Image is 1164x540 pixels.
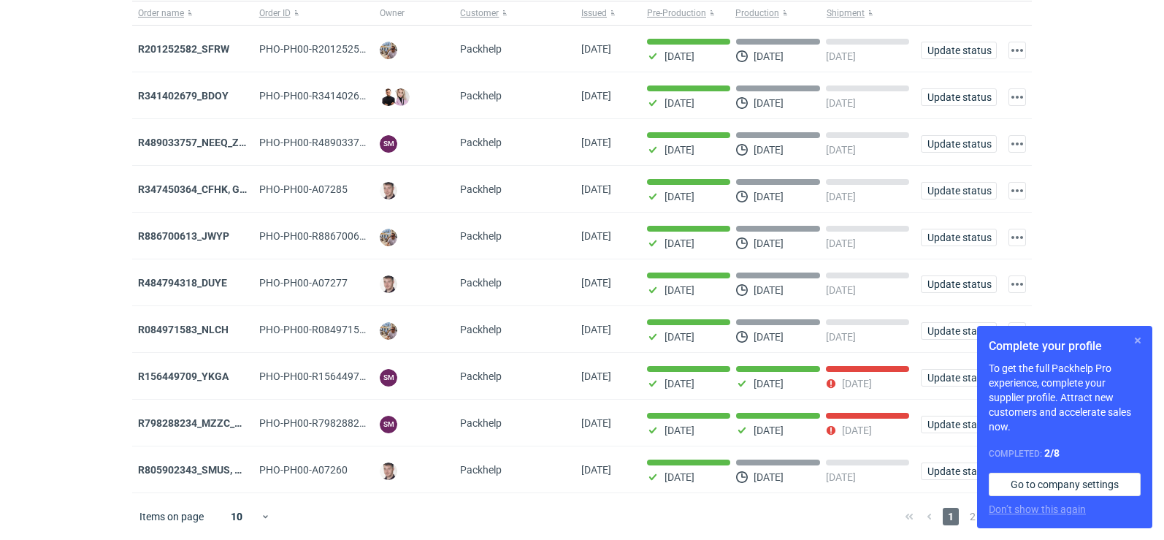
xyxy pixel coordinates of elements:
span: Packhelp [460,464,502,476]
p: [DATE] [665,471,694,483]
span: Pre-Production [647,7,706,19]
span: 25/09/2025 [581,183,611,195]
p: [DATE] [842,378,872,389]
span: PHO-PH00-R341402679_BDOY [259,90,402,102]
button: Don’t show this again [989,502,1086,517]
span: 24/09/2025 [581,277,611,289]
span: Update status [927,326,990,336]
button: Actions [1008,229,1026,246]
span: Packhelp [460,43,502,55]
span: Order ID [259,7,291,19]
span: Packhelp [460,417,502,429]
span: 2 [965,508,981,525]
span: Packhelp [460,137,502,148]
a: R084971583_NLCH [138,324,229,335]
span: 30/09/2025 [581,43,611,55]
span: 29/09/2025 [581,137,611,148]
span: Update status [927,419,990,430]
span: Issued [581,7,607,19]
img: Michał Palasek [380,42,397,59]
p: [DATE] [826,471,856,483]
span: Update status [927,139,990,149]
a: R347450364_CFHK, GKSJ [138,183,259,195]
p: [DATE] [665,425,694,436]
img: Michał Palasek [380,322,397,340]
figcaption: SM [380,369,397,387]
span: 29/09/2025 [581,90,611,102]
button: Update status [921,369,997,387]
div: 10 [213,506,261,527]
span: Packhelp [460,277,502,289]
a: R201252582_SFRW [138,43,229,55]
p: [DATE] [842,425,872,436]
button: Actions [1008,135,1026,153]
h1: Complete your profile [989,338,1141,355]
strong: R805902343_SMUS, XBDT [138,464,261,476]
button: Update status [921,322,997,340]
p: [DATE] [826,331,856,343]
strong: R156449709_YKGA [138,370,229,382]
button: Actions [1008,88,1026,106]
p: [DATE] [665,144,694,156]
button: Actions [1008,275,1026,293]
button: Update status [921,182,997,199]
p: To get the full Packhelp Pro experience, complete your supplier profile. Attract new customers an... [989,361,1141,434]
p: [DATE] [754,191,784,202]
p: [DATE] [754,378,784,389]
a: R489033757_NEEQ_ZVYP_WVPK_PHVG_SDDZ_GAYC [138,137,385,148]
span: Update status [927,373,990,383]
span: 22/09/2025 [581,417,611,429]
p: [DATE] [754,425,784,436]
span: Packhelp [460,90,502,102]
span: PHO-PH00-R201252582_SFRW [259,43,402,55]
figcaption: SM [380,416,397,433]
span: 24/09/2025 [581,324,611,335]
p: [DATE] [826,284,856,296]
span: Items on page [139,509,204,524]
p: [DATE] [826,50,856,62]
span: PHO-PH00-R084971583_NLCH [259,324,402,335]
button: Customer [454,1,575,25]
a: R341402679_BDOY [138,90,229,102]
button: Update status [921,135,997,153]
span: 1 [943,508,959,525]
span: Production [735,7,779,19]
span: PHO-PH00-R156449709_YKGA [259,370,402,382]
img: Maciej Sikora [380,182,397,199]
p: [DATE] [665,97,694,109]
p: [DATE] [665,378,694,389]
p: [DATE] [754,284,784,296]
p: [DATE] [665,191,694,202]
a: R886700613_JWYP [138,230,229,242]
span: Packhelp [460,324,502,335]
strong: 2 / 8 [1044,447,1060,459]
button: Update status [921,416,997,433]
img: Maciej Sikora [380,275,397,293]
a: R484794318_DUYE [138,277,227,289]
a: R798288234_MZZC_YZOD [138,417,261,429]
button: Production [732,1,824,25]
button: Shipment [824,1,915,25]
button: Update status [921,88,997,106]
span: Packhelp [460,183,502,195]
button: Issued [575,1,641,25]
img: Michał Palasek [380,229,397,246]
p: [DATE] [665,237,694,249]
button: Update status [921,229,997,246]
p: [DATE] [754,144,784,156]
img: Klaudia Wiśniewska [392,88,410,106]
p: [DATE] [826,191,856,202]
button: Update status [921,275,997,293]
span: Shipment [827,7,865,19]
button: Order ID [253,1,375,25]
img: Maciej Sikora [380,463,397,480]
button: Actions [1008,182,1026,199]
span: Owner [380,7,405,19]
p: [DATE] [665,50,694,62]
